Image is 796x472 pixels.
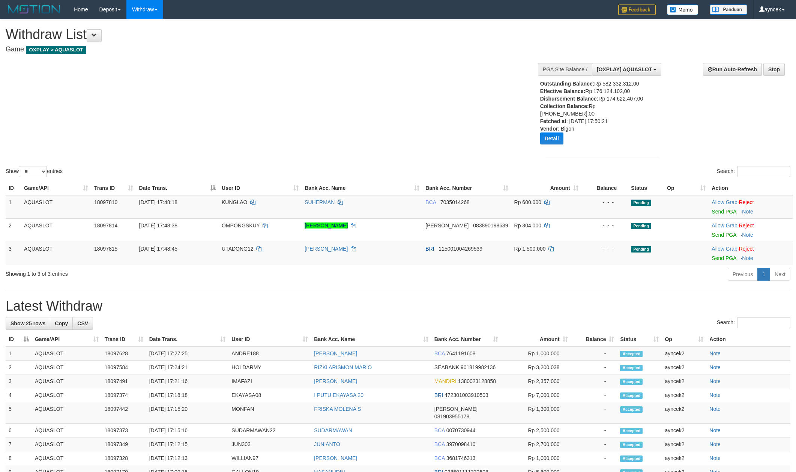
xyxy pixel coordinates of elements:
a: [PERSON_NAME] [305,246,348,252]
span: BRI [425,246,434,252]
span: Accepted [620,406,643,413]
a: SUHERMAN [305,199,335,205]
a: Note [742,232,753,238]
td: ayncek2 [662,361,706,374]
td: ayncek2 [662,346,706,361]
span: MANDIRI [434,378,457,384]
th: Trans ID: activate to sort column ascending [102,332,146,346]
th: Game/API: activate to sort column ascending [32,332,102,346]
div: Rp 582.332.312,00 Rp 176.124.102,00 Rp 174.622.407,00 Rp [PHONE_NUMBER],00 : [DATE] 17:50:21 : Bigon [540,80,644,150]
a: [PERSON_NAME] [314,455,357,461]
th: Balance: activate to sort column ascending [571,332,617,346]
a: Show 25 rows [6,317,50,330]
span: SEABANK [434,364,459,370]
td: 1 [6,346,32,361]
select: Showentries [19,166,47,177]
td: [DATE] 17:15:20 [146,402,229,424]
a: [PERSON_NAME] [314,350,357,356]
span: Copy 7641191608 to clipboard [446,350,476,356]
td: 18097373 [102,424,146,437]
td: AQUASLOT [32,374,102,388]
span: Accepted [620,392,643,399]
td: · [709,195,793,219]
td: 3 [6,242,21,265]
b: Disbursement Balance: [540,96,599,102]
label: Show entries [6,166,63,177]
span: 18097815 [94,246,117,252]
th: Op: activate to sort column ascending [662,332,706,346]
span: · [712,222,739,228]
td: [DATE] 17:12:15 [146,437,229,451]
td: IMAFAZI [228,374,311,388]
td: 4 [6,388,32,402]
label: Search: [717,317,790,328]
span: Copy 1380023128858 to clipboard [458,378,496,384]
span: Pending [631,200,651,206]
td: - [571,374,617,388]
th: Game/API: activate to sort column ascending [21,181,91,195]
input: Search: [737,166,790,177]
a: JUNIANTO [314,441,340,447]
span: Rp 304.000 [514,222,541,228]
td: AQUASLOT [32,346,102,361]
th: Op: activate to sort column ascending [664,181,709,195]
a: Reject [739,199,754,205]
td: 18097628 [102,346,146,361]
span: OMPONGSKUY [222,222,260,228]
span: [DATE] 17:48:45 [139,246,177,252]
td: ayncek2 [662,437,706,451]
td: AQUASLOT [32,388,102,402]
span: Copy 0070730944 to clipboard [446,427,476,433]
span: Copy 472301003910503 to clipboard [445,392,488,398]
td: 7 [6,437,32,451]
a: Note [742,255,753,261]
td: AQUASLOT [21,195,91,219]
span: Accepted [620,455,643,462]
td: ayncek2 [662,402,706,424]
span: Copy 7035014268 to clipboard [440,199,470,205]
td: 18097328 [102,451,146,465]
td: WILLIAN97 [228,451,311,465]
td: 2 [6,218,21,242]
b: Collection Balance: [540,103,589,109]
td: Rp 7,000,000 [501,388,571,402]
b: Vendor [540,126,558,132]
td: - [571,451,617,465]
a: 1 [757,268,770,281]
div: Showing 1 to 3 of 3 entries [6,267,326,278]
td: AQUASLOT [32,402,102,424]
span: Copy 3681746313 to clipboard [446,455,476,461]
span: Copy 081903955178 to clipboard [434,413,469,419]
td: 18097442 [102,402,146,424]
td: [DATE] 17:27:25 [146,346,229,361]
td: 3 [6,374,32,388]
input: Search: [737,317,790,328]
td: - [571,346,617,361]
a: Allow Grab [712,199,737,205]
th: Bank Acc. Number: activate to sort column ascending [422,181,511,195]
a: RIZKI ARISMON MARIO [314,364,372,370]
td: [DATE] 17:24:21 [146,361,229,374]
span: Rp 600.000 [514,199,541,205]
th: Balance [581,181,628,195]
span: Accepted [620,428,643,434]
a: FRISKA MOLENA S [314,406,361,412]
th: Action [706,332,790,346]
th: Bank Acc. Number: activate to sort column ascending [431,332,501,346]
span: Show 25 rows [11,320,45,326]
td: 18097491 [102,374,146,388]
td: [DATE] 17:21:16 [146,374,229,388]
a: Note [709,364,721,370]
th: Action [709,181,793,195]
img: panduan.png [710,5,747,15]
a: [PERSON_NAME] [314,378,357,384]
a: CSV [72,317,93,330]
a: Allow Grab [712,222,737,228]
span: OXPLAY > AQUASLOT [26,46,86,54]
td: - [571,388,617,402]
span: Copy 901819982136 to clipboard [461,364,496,370]
span: [DATE] 17:48:18 [139,199,177,205]
span: [OXPLAY] AQUASLOT [597,66,652,72]
b: Fetched at [540,118,566,124]
a: Allow Grab [712,246,737,252]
